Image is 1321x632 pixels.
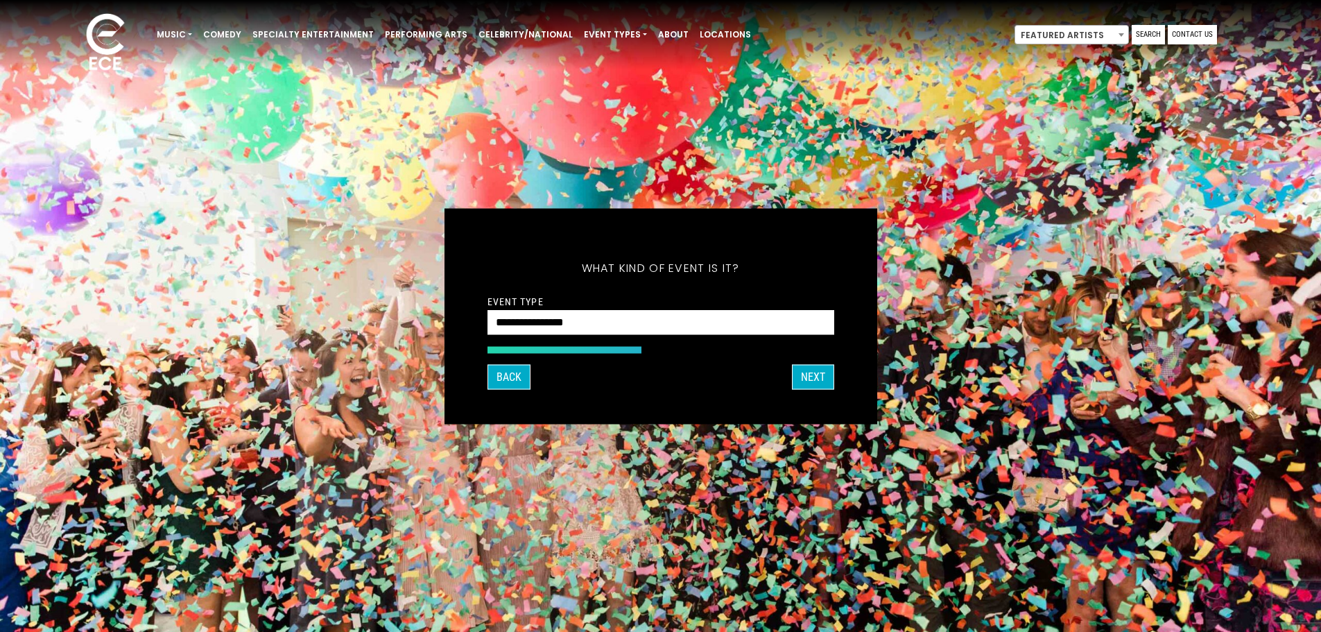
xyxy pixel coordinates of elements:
[487,295,544,307] label: Event Type
[1015,25,1129,44] span: Featured Artists
[151,23,198,46] a: Music
[1168,25,1217,44] a: Contact Us
[198,23,247,46] a: Comedy
[71,10,140,77] img: ece_new_logo_whitev2-1.png
[473,23,578,46] a: Celebrity/National
[1132,25,1165,44] a: Search
[653,23,694,46] a: About
[792,364,834,389] button: Next
[379,23,473,46] a: Performing Arts
[1015,26,1128,45] span: Featured Artists
[578,23,653,46] a: Event Types
[487,364,530,389] button: Back
[247,23,379,46] a: Specialty Entertainment
[487,243,834,293] h5: What kind of event is it?
[694,23,757,46] a: Locations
